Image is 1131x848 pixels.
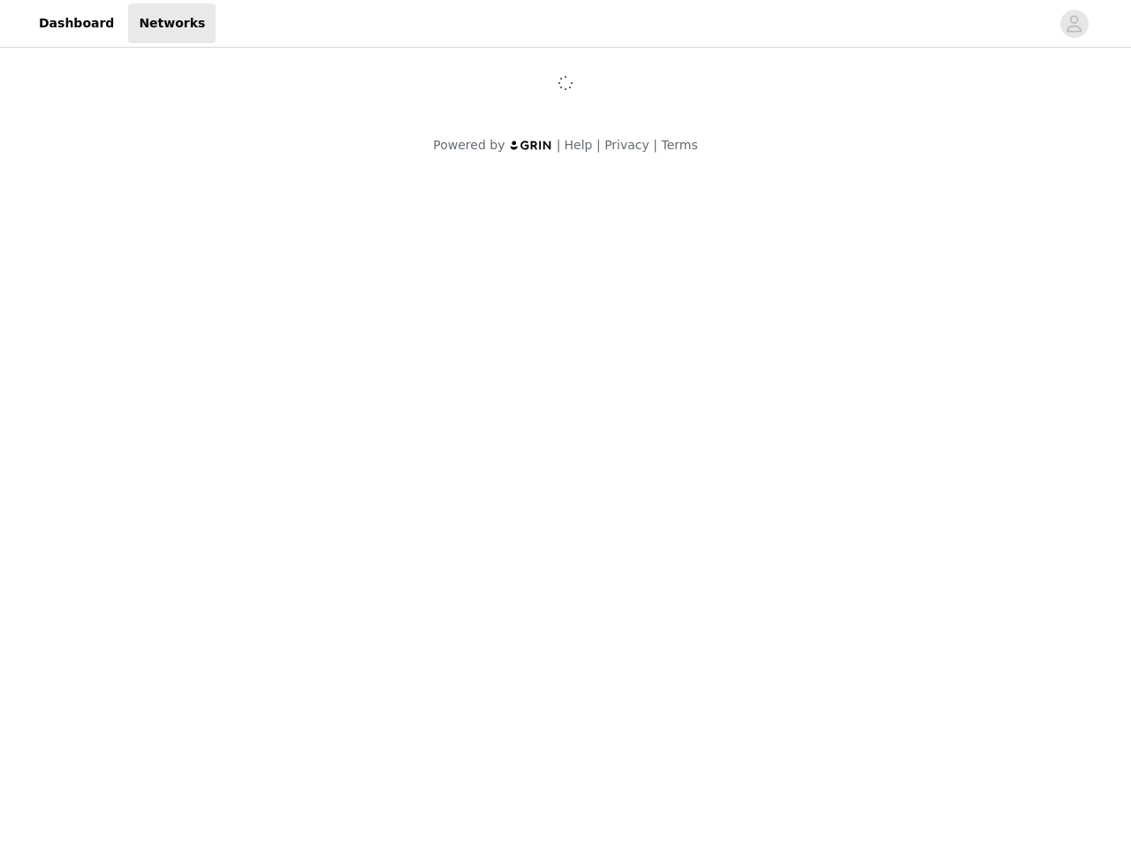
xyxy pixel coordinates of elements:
[604,138,649,152] a: Privacy
[28,4,125,43] a: Dashboard
[1066,10,1082,38] div: avatar
[565,138,593,152] a: Help
[433,138,505,152] span: Powered by
[509,140,553,151] img: logo
[128,4,216,43] a: Networks
[661,138,697,152] a: Terms
[653,138,657,152] span: |
[596,138,601,152] span: |
[557,138,561,152] span: |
